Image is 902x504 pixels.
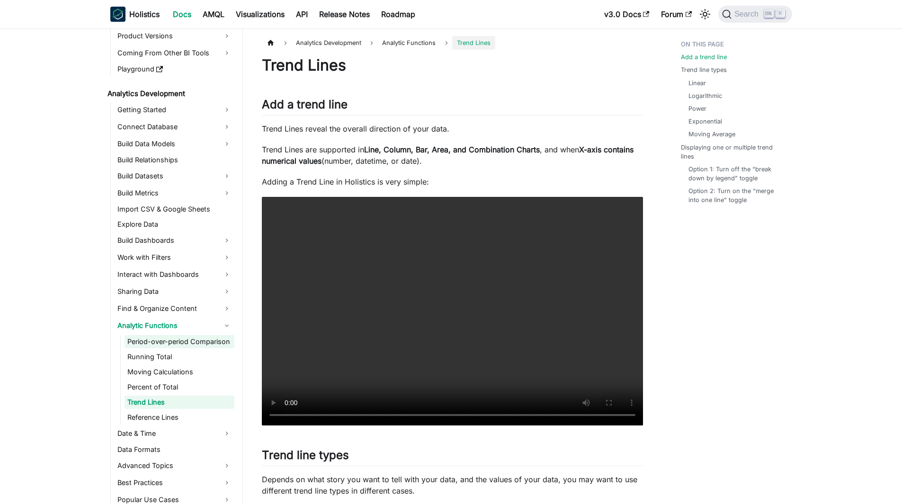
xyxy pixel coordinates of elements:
a: Interact with Dashboards [115,267,234,282]
p: Trend Lines are supported in , and when (number, datetime, or date). [262,144,643,167]
a: Docs [167,7,197,22]
a: Build Metrics [115,186,234,201]
button: Search (Ctrl+K) [718,6,792,23]
a: Add a trend line [681,53,727,62]
button: Switch between dark and light mode (currently light mode) [697,7,713,22]
h2: Add a trend line [262,97,643,115]
a: Percent of Total [125,380,234,394]
a: Roadmap [375,7,421,22]
a: Period-over-period Comparison [125,335,234,348]
a: Best Practices [115,475,234,490]
a: AMQL [197,7,230,22]
a: Exponential [688,117,722,126]
a: Forum [655,7,697,22]
a: Getting Started [115,102,234,117]
a: Displaying one or multiple trend lines [681,143,786,161]
a: Sharing Data [115,284,234,299]
a: Moving Average [688,130,735,139]
a: Analytic Functions [115,318,234,333]
a: Trend Lines [125,396,234,409]
p: Depends on what story you want to tell with your data, and the values of your data, you may want ... [262,474,643,496]
a: Date & Time [115,426,234,441]
a: Work with Filters [115,250,234,265]
a: Find & Organize Content [115,301,234,316]
a: Coming From Other BI Tools [115,45,234,61]
a: Power [688,104,706,113]
a: v3.0 Docs [598,7,655,22]
a: Logarithmic [688,91,722,100]
nav: Docs sidebar [101,28,243,504]
a: Build Data Models [115,136,234,151]
a: Import CSV & Google Sheets [115,203,234,216]
a: Running Total [125,350,234,363]
a: Product Versions [115,28,234,44]
a: Option 2: Turn on the “merge into one line” toggle [688,186,783,204]
a: Linear [688,79,706,88]
a: Explore Data [115,218,234,231]
p: Trend Lines reveal the overall direction of your data. [262,123,643,134]
span: Trend Lines [452,36,495,50]
a: Data Formats [115,443,234,456]
a: Visualizations [230,7,290,22]
a: Trend line types [681,65,727,74]
nav: Breadcrumbs [262,36,643,50]
a: Option 1: Turn off the “break down by legend” toggle [688,165,783,183]
a: Connect Database [115,119,234,134]
kbd: K [776,9,785,18]
h1: Trend Lines [262,56,643,75]
a: Reference Lines [125,411,234,424]
a: Release Notes [313,7,375,22]
a: Build Relationships [115,153,234,167]
a: Home page [262,36,280,50]
b: Holistics [129,9,160,20]
p: Adding a Trend Line in Holistics is very simple: [262,176,643,187]
h2: Trend line types [262,448,643,466]
strong: Line, Column, Bar, Area, and Combination Charts [364,145,540,154]
a: Advanced Topics [115,458,234,473]
a: API [290,7,313,22]
video: Your browser does not support embedding video, but you can . [262,197,643,425]
span: Search [732,10,764,18]
a: Playground [115,62,234,76]
img: Holistics [110,7,125,22]
a: Build Datasets [115,168,234,184]
span: Analytic Functions [377,36,440,50]
a: Build Dashboards [115,233,234,248]
a: HolisticsHolistics [110,7,160,22]
span: Analytics Development [291,36,366,50]
a: Analytics Development [105,87,234,100]
a: Moving Calculations [125,365,234,379]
